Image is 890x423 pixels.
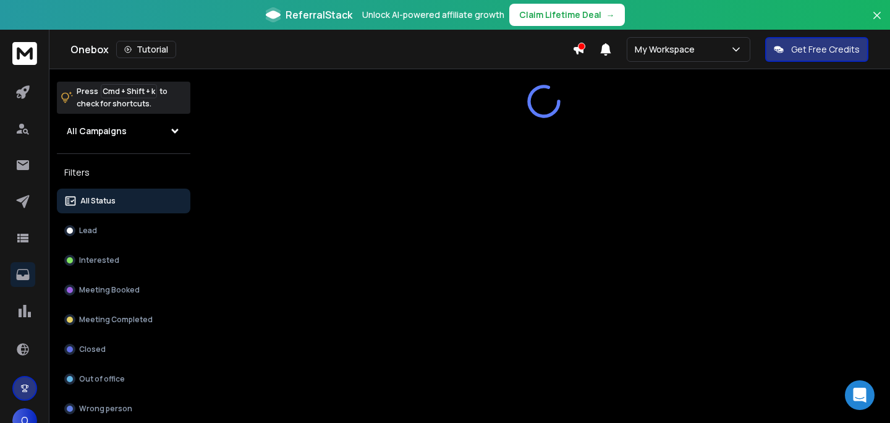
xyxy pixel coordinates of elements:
[77,85,167,110] p: Press to check for shortcuts.
[57,248,190,273] button: Interested
[67,125,127,137] h1: All Campaigns
[79,374,125,384] p: Out of office
[57,337,190,362] button: Closed
[57,218,190,243] button: Lead
[79,315,153,325] p: Meeting Completed
[79,285,140,295] p: Meeting Booked
[869,7,885,37] button: Close banner
[79,226,97,236] p: Lead
[57,278,190,302] button: Meeting Booked
[765,37,868,62] button: Get Free Credits
[57,119,190,143] button: All Campaigns
[57,367,190,391] button: Out of office
[509,4,625,26] button: Claim Lifetime Deal→
[635,43,700,56] p: My Workspace
[791,43,860,56] p: Get Free Credits
[70,41,572,58] div: Onebox
[286,7,352,22] span: ReferralStack
[57,189,190,213] button: All Status
[80,196,116,206] p: All Status
[57,307,190,332] button: Meeting Completed
[101,84,157,98] span: Cmd + Shift + k
[57,396,190,421] button: Wrong person
[362,9,504,21] p: Unlock AI-powered affiliate growth
[57,164,190,181] h3: Filters
[79,344,106,354] p: Closed
[606,9,615,21] span: →
[79,404,132,414] p: Wrong person
[845,380,875,410] div: Open Intercom Messenger
[79,255,119,265] p: Interested
[116,41,176,58] button: Tutorial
